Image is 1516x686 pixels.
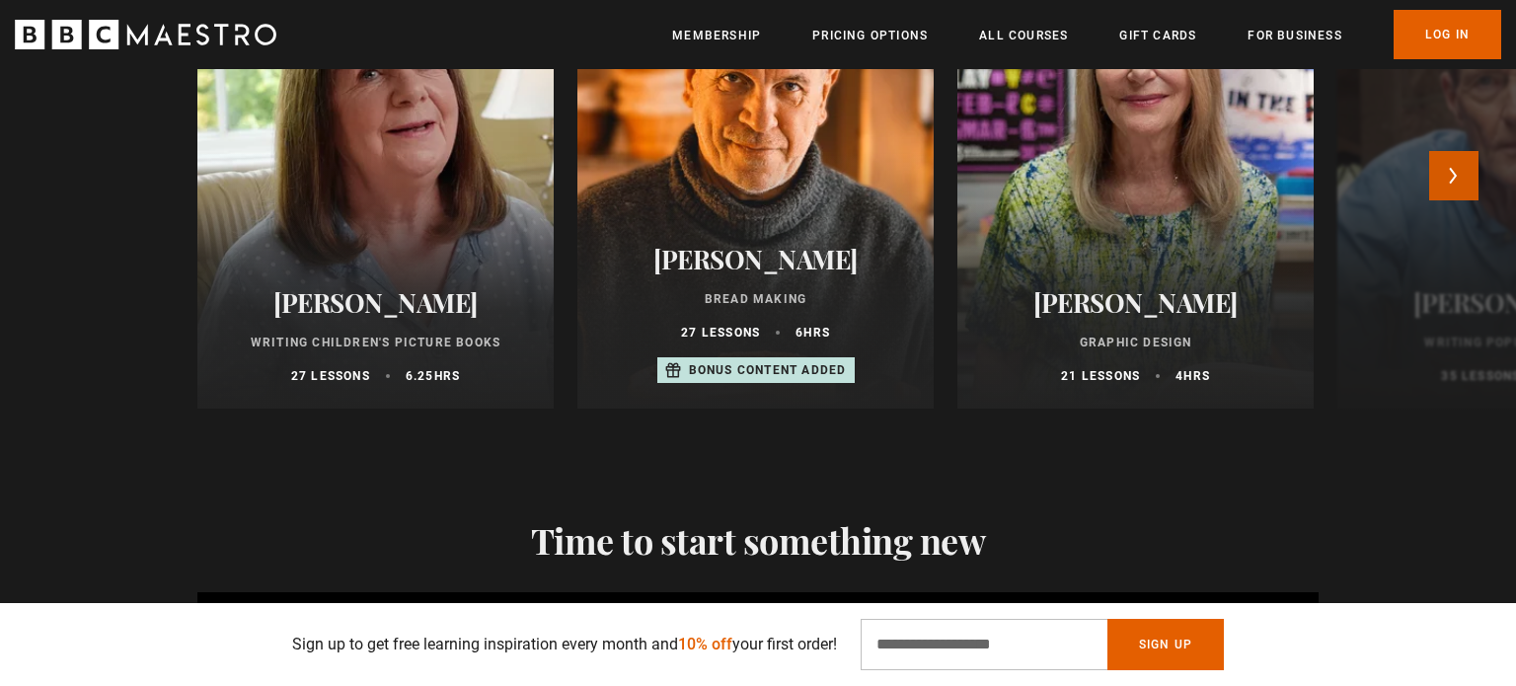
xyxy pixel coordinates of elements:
p: Bonus content added [689,361,847,379]
p: Sign up to get free learning inspiration every month and your first order! [292,633,837,656]
p: Graphic Design [981,334,1290,351]
abbr: hrs [434,369,461,383]
a: Membership [672,26,761,45]
p: Bread Making [601,290,910,308]
abbr: hrs [1183,369,1210,383]
button: Sign Up [1107,619,1224,670]
abbr: hrs [803,326,830,340]
p: 27 lessons [681,324,760,342]
nav: Primary [672,10,1501,59]
h2: [PERSON_NAME] [601,244,910,274]
a: For business [1248,26,1341,45]
p: 4 [1175,367,1210,385]
a: Log In [1394,10,1501,59]
span: 10% off [678,635,732,653]
a: Pricing Options [812,26,928,45]
h2: Time to start something new [197,519,1319,561]
h2: [PERSON_NAME] [981,287,1290,318]
p: 6 [796,324,830,342]
p: 6.25 [406,367,460,385]
p: 27 lessons [291,367,370,385]
svg: BBC Maestro [15,20,276,49]
p: Writing Children's Picture Books [221,334,530,351]
h2: [PERSON_NAME] [221,287,530,318]
p: 21 lessons [1061,367,1140,385]
a: Gift Cards [1119,26,1196,45]
a: All Courses [979,26,1068,45]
